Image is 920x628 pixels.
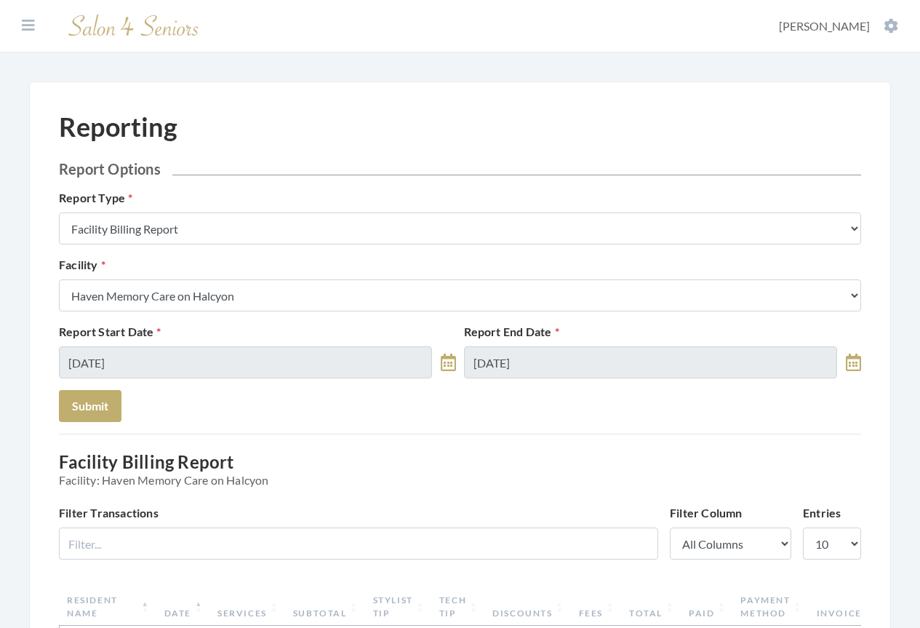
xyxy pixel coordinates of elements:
th: Fees: activate to sort column ascending [572,588,622,626]
th: Resident Name: activate to sort column descending [60,588,157,626]
label: Report Type [59,189,132,207]
th: Invoiceable: activate to sort column ascending [809,588,908,626]
h3: Facility Billing Report [59,452,861,487]
th: Tech Tip: activate to sort column ascending [432,588,485,626]
label: Filter Column [670,504,743,522]
label: Report Start Date [59,323,161,341]
th: Subtotal: activate to sort column ascending [286,588,366,626]
img: Salon 4 Seniors [61,9,207,43]
input: Select Date [464,346,837,378]
label: Entries [803,504,841,522]
h1: Reporting [59,111,177,143]
th: Payment Method: activate to sort column ascending [733,588,809,626]
span: Facility: Haven Memory Care on Halcyon [59,473,861,487]
a: toggle [846,346,861,378]
label: Report End Date [464,323,559,341]
th: Services: activate to sort column ascending [210,588,286,626]
a: toggle [441,346,456,378]
label: Facility [59,256,105,274]
input: Select Date [59,346,432,378]
button: [PERSON_NAME] [775,18,903,34]
span: [PERSON_NAME] [779,19,870,33]
th: Discounts: activate to sort column ascending [485,588,571,626]
th: Stylist Tip: activate to sort column ascending [366,588,432,626]
h2: Report Options [59,160,861,178]
label: Filter Transactions [59,504,159,522]
button: Submit [59,390,121,422]
input: Filter... [59,528,658,560]
th: Paid: activate to sort column ascending [681,588,733,626]
th: Date: activate to sort column ascending [157,588,210,626]
th: Total: activate to sort column ascending [622,588,681,626]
